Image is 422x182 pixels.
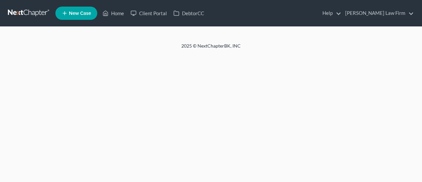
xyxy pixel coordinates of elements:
[55,7,97,20] new-legal-case-button: New Case
[23,43,399,55] div: 2025 © NextChapterBK, INC
[342,7,414,19] a: [PERSON_NAME] Law Firm
[170,7,207,19] a: DebtorCC
[99,7,127,19] a: Home
[127,7,170,19] a: Client Portal
[319,7,341,19] a: Help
